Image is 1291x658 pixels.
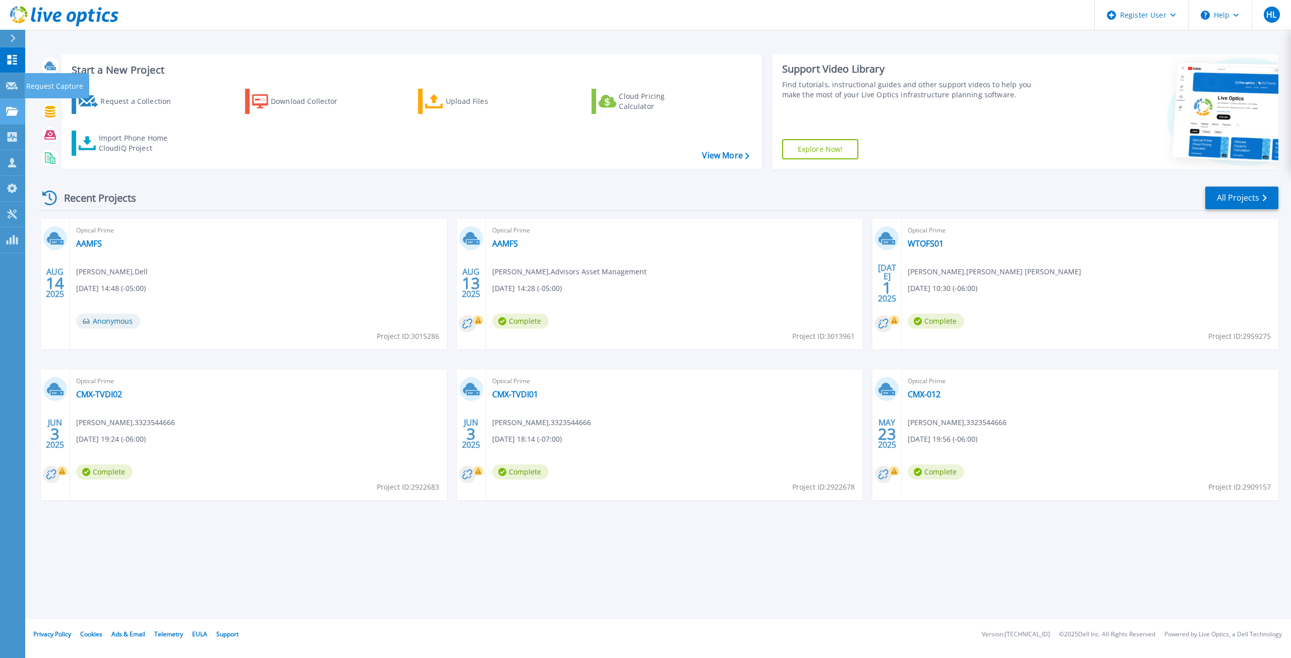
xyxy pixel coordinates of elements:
[908,266,1081,277] span: [PERSON_NAME] , [PERSON_NAME] [PERSON_NAME]
[908,283,977,294] span: [DATE] 10:30 (-06:00)
[99,133,178,153] div: Import Phone Home CloudIQ Project
[76,283,146,294] span: [DATE] 14:48 (-05:00)
[782,139,859,159] a: Explore Now!
[492,464,549,480] span: Complete
[111,630,145,638] a: Ads & Email
[877,265,897,302] div: [DATE] 2025
[492,389,538,399] a: CMX-TVDI01
[26,73,83,99] p: Request Capture
[492,225,857,236] span: Optical Prime
[492,314,549,329] span: Complete
[792,482,855,493] span: Project ID: 2922678
[877,415,897,452] div: MAY 2025
[72,89,184,114] a: Request a Collection
[100,91,181,111] div: Request a Collection
[462,279,480,287] span: 13
[1208,482,1271,493] span: Project ID: 2909157
[461,415,481,452] div: JUN 2025
[492,238,518,249] a: AAMFS
[45,415,65,452] div: JUN 2025
[492,434,562,445] span: [DATE] 18:14 (-07:00)
[908,314,964,329] span: Complete
[76,434,146,445] span: [DATE] 19:24 (-06:00)
[76,314,140,329] span: Anonymous
[908,238,944,249] a: WTOFS01
[908,225,1272,236] span: Optical Prime
[792,331,855,342] span: Project ID: 3013961
[418,89,531,114] a: Upload Files
[461,265,481,302] div: AUG 2025
[46,279,64,287] span: 14
[782,80,1044,100] div: Find tutorials, instructional guides and other support videos to help you make the most of your L...
[76,266,148,277] span: [PERSON_NAME] , Dell
[908,434,977,445] span: [DATE] 19:56 (-06:00)
[377,331,439,342] span: Project ID: 3015286
[1208,331,1271,342] span: Project ID: 2959275
[76,417,175,428] span: [PERSON_NAME] , 3323544666
[492,283,562,294] span: [DATE] 14:28 (-05:00)
[1266,11,1276,19] span: HL
[216,630,239,638] a: Support
[908,376,1272,387] span: Optical Prime
[76,389,122,399] a: CMX-TVDI02
[245,89,358,114] a: Download Collector
[80,630,102,638] a: Cookies
[908,464,964,480] span: Complete
[39,186,150,210] div: Recent Projects
[908,389,941,399] a: CMX-012
[50,430,60,438] span: 3
[592,89,704,114] a: Cloud Pricing Calculator
[33,630,71,638] a: Privacy Policy
[76,238,102,249] a: AAMFS
[76,376,441,387] span: Optical Prime
[492,376,857,387] span: Optical Prime
[883,283,892,292] span: 1
[878,430,896,438] span: 23
[492,266,647,277] span: [PERSON_NAME] , Advisors Asset Management
[45,265,65,302] div: AUG 2025
[192,630,207,638] a: EULA
[702,151,749,160] a: View More
[76,225,441,236] span: Optical Prime
[782,63,1044,76] div: Support Video Library
[72,65,749,76] h3: Start a New Project
[982,631,1050,638] li: Version: [TECHNICAL_ID]
[908,417,1007,428] span: [PERSON_NAME] , 3323544666
[466,430,476,438] span: 3
[446,91,526,111] div: Upload Files
[492,417,591,428] span: [PERSON_NAME] , 3323544666
[619,91,699,111] div: Cloud Pricing Calculator
[1164,631,1282,638] li: Powered by Live Optics, a Dell Technology
[154,630,183,638] a: Telemetry
[1059,631,1155,638] li: © 2025 Dell Inc. All Rights Reserved
[271,91,351,111] div: Download Collector
[377,482,439,493] span: Project ID: 2922683
[76,464,133,480] span: Complete
[1205,187,1278,209] a: All Projects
